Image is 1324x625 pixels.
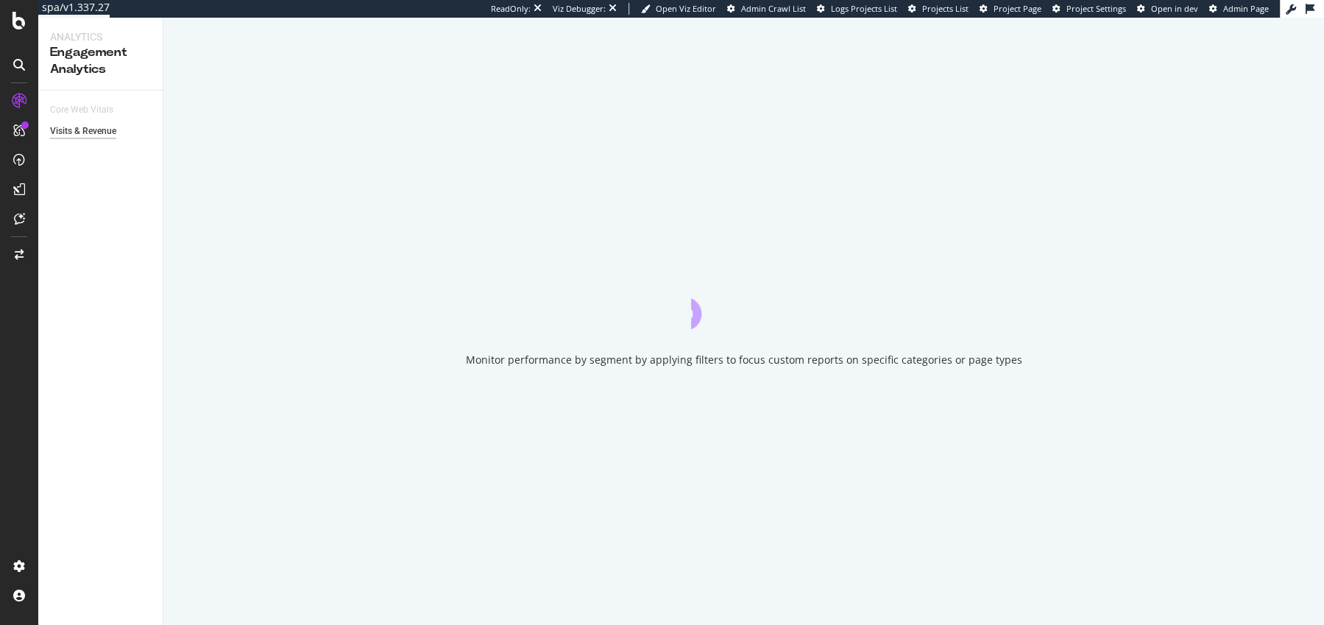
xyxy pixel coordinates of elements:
div: Viz Debugger: [553,3,606,15]
a: Admin Page [1209,3,1269,15]
span: Open Viz Editor [656,3,716,14]
span: Admin Page [1223,3,1269,14]
div: Monitor performance by segment by applying filters to focus custom reports on specific categories... [466,353,1022,367]
span: Admin Crawl List [741,3,806,14]
a: Open in dev [1137,3,1198,15]
a: Project Page [980,3,1041,15]
a: Project Settings [1052,3,1126,15]
div: animation [691,276,797,329]
div: Core Web Vitals [50,102,113,118]
span: Open in dev [1151,3,1198,14]
span: Projects List [922,3,969,14]
div: Visits & Revenue [50,124,116,139]
a: Projects List [908,3,969,15]
span: Project Settings [1066,3,1126,14]
span: Project Page [994,3,1041,14]
div: Engagement Analytics [50,44,151,78]
a: Visits & Revenue [50,124,152,139]
span: Logs Projects List [831,3,897,14]
a: Logs Projects List [817,3,897,15]
div: ReadOnly: [491,3,531,15]
a: Admin Crawl List [727,3,806,15]
div: Analytics [50,29,151,44]
a: Open Viz Editor [641,3,716,15]
a: Core Web Vitals [50,102,128,118]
